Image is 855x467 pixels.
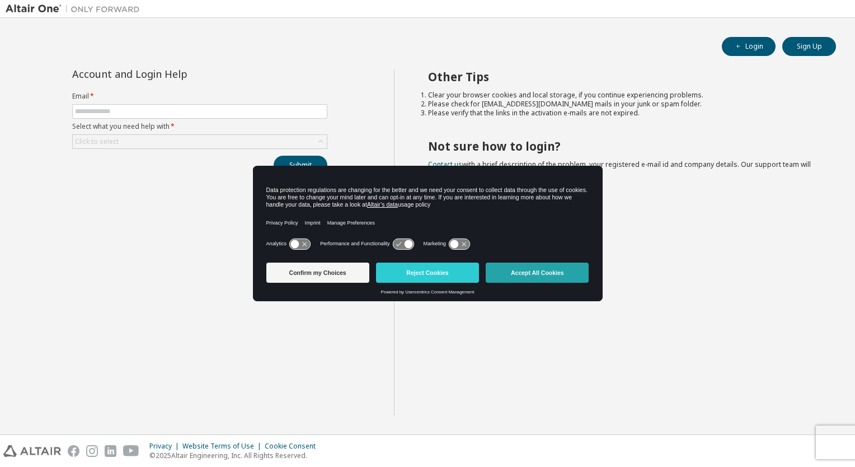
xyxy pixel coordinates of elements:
img: Altair One [6,3,145,15]
button: Submit [274,156,327,175]
div: Cookie Consent [265,442,322,451]
p: © 2025 Altair Engineering, Inc. All Rights Reserved. [149,451,322,460]
img: youtube.svg [123,445,139,457]
h2: Other Tips [428,69,816,84]
li: Please verify that the links in the activation e-mails are not expired. [428,109,816,118]
div: Account and Login Help [72,69,276,78]
button: Sign Up [782,37,836,56]
button: Login [722,37,776,56]
div: Privacy [149,442,182,451]
img: altair_logo.svg [3,445,61,457]
div: Click to select [73,135,327,148]
h2: Not sure how to login? [428,139,816,153]
img: linkedin.svg [105,445,116,457]
div: Click to select [75,137,119,146]
div: Website Terms of Use [182,442,265,451]
img: facebook.svg [68,445,79,457]
label: Select what you need help with [72,122,327,131]
label: Email [72,92,327,101]
li: Please check for [EMAIL_ADDRESS][DOMAIN_NAME] mails in your junk or spam folder. [428,100,816,109]
span: with a brief description of the problem, your registered e-mail id and company details. Our suppo... [428,160,811,178]
li: Clear your browser cookies and local storage, if you continue experiencing problems. [428,91,816,100]
a: Contact us [428,160,462,169]
img: instagram.svg [86,445,98,457]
